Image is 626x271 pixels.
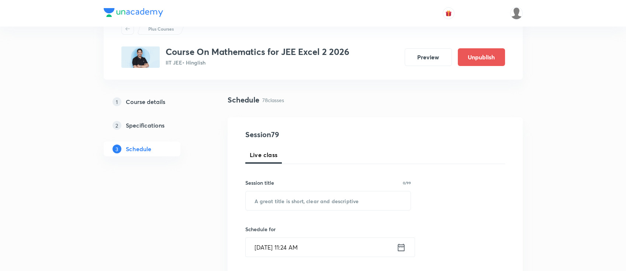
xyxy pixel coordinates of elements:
h4: Session 79 [245,129,380,140]
h5: Specifications [126,121,165,130]
a: Company Logo [104,8,163,19]
p: 2 [113,121,121,130]
img: A5A0289A-07B5-4644-9B26-A1648794F66C_plus.png [121,46,160,68]
h5: Course details [126,97,165,106]
p: 1 [113,97,121,106]
input: A great title is short, clear and descriptive [246,191,411,210]
h6: Session title [245,179,274,187]
h6: Schedule for [245,225,411,233]
p: Plus Courses [148,25,174,32]
a: 2Specifications [104,118,204,133]
img: Company Logo [104,8,163,17]
a: 1Course details [104,94,204,109]
span: Live class [250,150,278,159]
h4: Schedule [228,94,259,105]
p: IIT JEE • Hinglish [166,59,349,66]
img: avatar [445,10,452,17]
p: 78 classes [262,96,284,104]
button: Unpublish [458,48,505,66]
img: nikita patil [510,7,523,20]
button: avatar [443,7,454,19]
h5: Schedule [126,145,151,153]
p: 3 [113,145,121,153]
button: Preview [405,48,452,66]
h3: Course On Mathematics for JEE Excel 2 2026 [166,46,349,57]
p: 0/99 [403,181,411,185]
